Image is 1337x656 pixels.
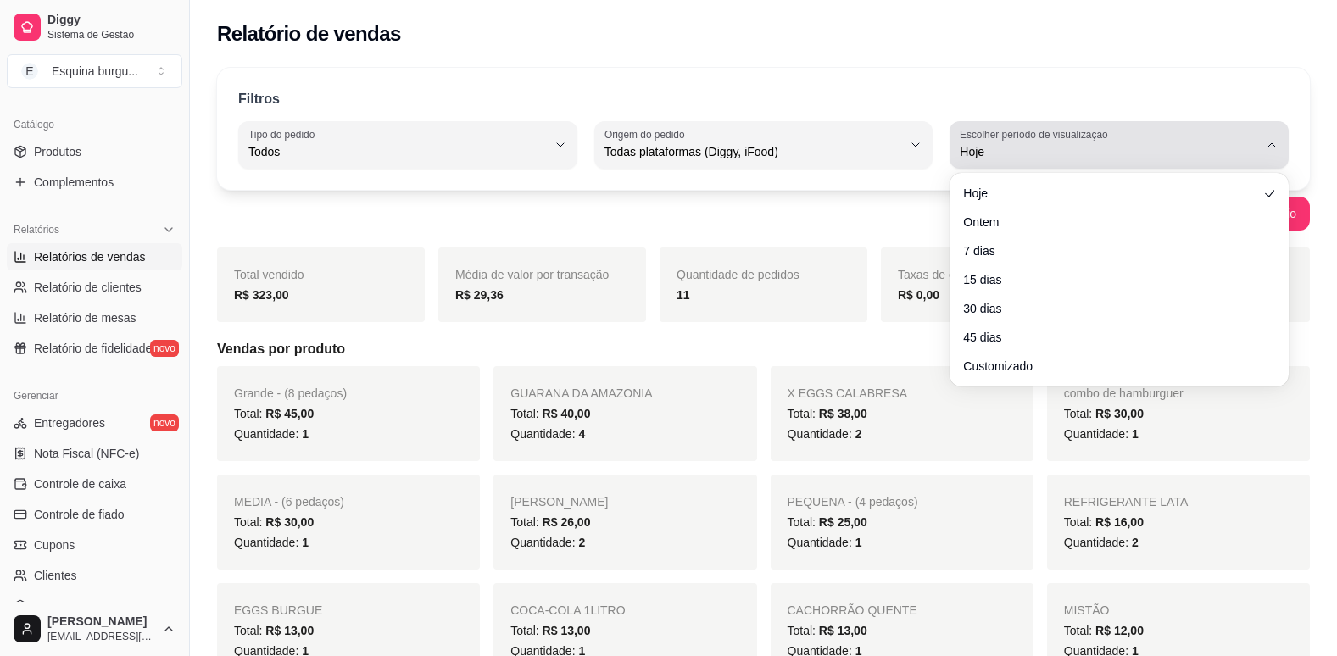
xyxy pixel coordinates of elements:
span: Quantidade: [234,427,309,441]
label: Tipo do pedido [248,127,320,142]
span: 2 [855,427,862,441]
span: Relatório de fidelidade [34,340,152,357]
span: Estoque [34,598,77,614]
div: Esquina burgu ... [52,63,138,80]
span: 7 dias [963,242,1258,259]
span: [PERSON_NAME] [510,495,608,509]
span: Quantidade: [234,536,309,549]
span: Quantidade de pedidos [677,268,799,281]
span: 1 [855,536,862,549]
span: Total: [788,407,867,420]
span: R$ 30,00 [265,515,314,529]
span: Clientes [34,567,77,584]
span: X EGGS CALABRESA [788,386,908,400]
span: Total vendido [234,268,304,281]
span: 4 [578,427,585,441]
div: Gerenciar [7,382,182,409]
span: Produtos [34,143,81,160]
strong: R$ 29,36 [455,288,504,302]
span: MISTÃO [1064,603,1110,617]
strong: R$ 323,00 [234,288,289,302]
span: R$ 26,00 [543,515,591,529]
span: 1 [302,427,309,441]
span: R$ 40,00 [543,407,591,420]
span: Total: [788,624,867,637]
span: 2 [1132,536,1139,549]
span: Complementos [34,174,114,191]
span: Quantidade: [510,427,585,441]
span: R$ 12,00 [1095,624,1144,637]
span: Todos [248,143,547,160]
span: GUARANA DA AMAZONIA [510,386,652,400]
span: Hoje [960,143,1258,160]
span: Média de valor por transação [455,268,609,281]
span: combo de hamburguer [1064,386,1184,400]
strong: 11 [677,288,690,302]
span: Total: [234,624,314,637]
span: 1 [1132,427,1139,441]
span: Relatórios de vendas [34,248,146,265]
span: Total: [1064,407,1144,420]
span: REFRIGERANTE LATA [1064,495,1189,509]
span: 30 dias [963,300,1258,317]
span: Controle de caixa [34,475,126,492]
span: Hoje [963,185,1258,202]
span: Quantidade: [1064,536,1139,549]
span: Relatório de mesas [34,309,136,326]
span: Customizado [963,358,1258,375]
span: Total: [234,407,314,420]
span: Diggy [47,13,175,28]
span: Total: [1064,515,1144,529]
span: Total: [1064,624,1144,637]
span: R$ 13,00 [819,624,867,637]
span: Cupons [34,536,75,553]
span: COCA-COLA 1LITRO [510,603,625,617]
span: R$ 38,00 [819,407,867,420]
span: R$ 30,00 [1095,407,1144,420]
span: 2 [578,536,585,549]
span: [PERSON_NAME] [47,614,155,630]
h2: Relatório de vendas [217,20,401,47]
strong: R$ 0,00 [898,288,939,302]
label: Escolher período de visualização [960,127,1113,142]
span: R$ 45,00 [265,407,314,420]
span: Sistema de Gestão [47,28,175,42]
span: R$ 13,00 [265,624,314,637]
span: Todas plataformas (Diggy, iFood) [604,143,903,160]
button: Select a team [7,54,182,88]
span: Quantidade: [788,427,862,441]
span: Relatório de clientes [34,279,142,296]
span: Quantidade: [788,536,862,549]
span: CACHORRÃO QUENTE [788,603,917,617]
span: [EMAIL_ADDRESS][DOMAIN_NAME] [47,630,155,643]
h5: Vendas por produto [217,339,1310,359]
span: E [21,63,38,80]
span: MEDIA - (6 pedaços) [234,495,344,509]
p: Filtros [238,89,280,109]
span: R$ 25,00 [819,515,867,529]
span: Ontem [963,214,1258,231]
span: Total: [510,515,590,529]
span: Controle de fiado [34,506,125,523]
span: PEQUENA - (4 pedaços) [788,495,918,509]
span: Grande - (8 pedaços) [234,386,347,400]
span: 1 [302,536,309,549]
span: Quantidade: [1064,427,1139,441]
span: Taxas de entrega [898,268,989,281]
span: R$ 13,00 [543,624,591,637]
span: Relatórios [14,223,59,236]
span: Total: [788,515,867,529]
label: Origem do pedido [604,127,690,142]
span: Total: [234,515,314,529]
span: Nota Fiscal (NFC-e) [34,445,139,462]
span: Total: [510,407,590,420]
span: EGGS BURGUE [234,603,322,617]
div: Catálogo [7,111,182,138]
span: Quantidade: [510,536,585,549]
span: R$ 16,00 [1095,515,1144,529]
span: Total: [510,624,590,637]
span: 15 dias [963,271,1258,288]
span: Entregadores [34,414,105,431]
span: 45 dias [963,329,1258,346]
